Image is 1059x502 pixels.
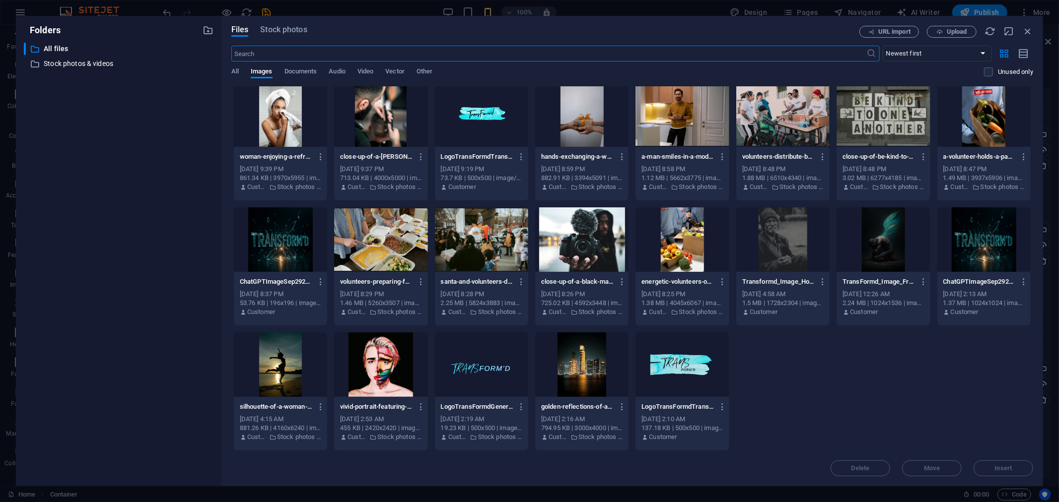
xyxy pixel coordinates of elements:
[478,308,522,316] p: Stock photos & videos
[878,29,911,35] span: URL import
[240,152,312,161] p: woman-enjoying-a-refreshing-face-care-routine-with-towel-at-home-perfect-for-beauty-and-lifestyle...
[541,183,623,191] div: By: Customer | Folder: Stock photos & videos
[981,183,1025,191] p: Stock photos & videos
[1022,26,1033,37] i: Close
[340,433,422,441] div: By: Customer | Folder: Stock photos & videos
[541,277,614,286] p: close-up-of-a-black-man-holding-a-camera-with-a-microphone-by-a-river-TT8Lb6Zy26w4H7caTf6MGw.jpeg
[641,424,723,433] div: 137.18 KB | 500x500 | image/png
[742,290,824,299] div: [DATE] 4:58 AM
[578,308,623,316] p: Stock photos & videos
[240,433,321,441] div: By: Customer | Folder: Stock photos & videos
[742,183,824,191] div: By: Customer | Folder: Stock photos & videos
[448,433,468,441] p: Customer
[340,152,413,161] p: close-up-of-a-barber-meticulously-cutting-a-man-s-hair-focus-on-detail-u8V290QtHSq__8dqVfzDfw.jpeg
[357,65,373,79] span: Video
[541,433,623,441] div: By: Customer | Folder: Stock photos & videos
[541,299,623,308] div: 725.02 KB | 4592x3448 | image/jpeg
[880,183,924,191] p: Stock photos & videos
[750,308,777,316] p: Customer
[742,165,824,174] div: [DATE] 8:48 PM
[1003,26,1014,37] i: Minimize
[340,174,422,183] div: 713.04 KB | 4000x5000 | image/jpeg
[240,165,321,174] div: [DATE] 9:39 PM
[441,174,522,183] div: 73.7 KB | 500x500 | image/png
[340,277,413,286] p: volunteers-preparing-food-packs-indoors-for-donation-Pc3x_UzgaiB8Yr8fCbYkQQ.jpeg
[843,174,924,183] div: 3.02 MB | 6277x4185 | image/jpeg
[284,65,317,79] span: Documents
[843,277,915,286] p: TransFormd_Image_FromAshesToLife-149bwDRYjyyQ8JPl7BLEYw.png
[377,183,422,191] p: Stock photos & videos
[649,308,669,316] p: Customer
[377,308,422,316] p: Stock photos & videos
[240,402,312,411] p: silhouette-of-a-woman-joyfully-dancing-on-a-beach-at-sunset-with-the-ocean-in-the-background-WPIb...
[541,165,623,174] div: [DATE] 8:59 PM
[859,26,919,38] button: URL import
[927,26,977,38] button: Upload
[231,65,239,79] span: All
[641,152,714,161] p: a-man-smiles-in-a-modern-kitchen-featuring-a-smart-speaker-on-the-counter-KyN2MZq_1z-sk0GBLZNojw....
[441,299,522,308] div: 2.25 MB | 5824x3883 | image/jpeg
[441,277,513,286] p: santa-and-volunteers-distribute-gifts-from-a-truck-in-a-community-christmas-event-W9drxnr0-tSZYBx...
[641,402,714,411] p: LogoTransFormdTranslucent-ZjVBILiIAGO2Jt_kSww7mw.png
[943,165,1025,174] div: [DATE] 8:47 PM
[240,183,321,191] div: By: Customer | Folder: Stock photos & videos
[679,308,723,316] p: Stock photos & videos
[96,262,151,276] span: Paste clipboard
[277,183,321,191] p: Stock photos & videos
[24,43,26,55] div: ​
[578,183,623,191] p: Stock photos & videos
[541,308,623,316] div: By: Customer | Folder: Stock photos & videos
[850,308,878,316] p: Customer
[943,290,1025,299] div: [DATE] 2:13 AM
[578,433,623,441] p: Stock photos & videos
[340,299,422,308] div: 1.46 MB | 5260x3507 | image/jpeg
[20,219,174,289] div: Drop content here
[251,65,273,79] span: Images
[43,262,92,276] span: Add elements
[448,308,468,316] p: Customer
[549,433,568,441] p: Customer
[742,299,824,308] div: 1.5 MB | 1728x2304 | image/png
[843,299,924,308] div: 2.24 MB | 1024x1536 | image/png
[641,415,723,424] div: [DATE] 2:10 AM
[385,65,405,79] span: Vector
[649,433,677,441] p: Customer
[247,433,267,441] p: Customer
[541,152,614,161] p: hands-exchanging-a-wrapped-gift-box-with-an-orange-ribbon-symbolizing-generosity-WDdHhk9s_z1993dD...
[44,43,195,55] p: All files
[843,290,924,299] div: [DATE] 12:26 AM
[943,299,1025,308] div: 1.37 MB | 1024x1024 | image/png
[24,24,61,37] p: Folders
[348,308,367,316] p: Customer
[441,415,522,424] div: [DATE] 2:19 AM
[348,433,367,441] p: Customer
[641,299,723,308] div: 1.38 MB | 4045x6067 | image/jpeg
[340,424,422,433] div: 455 KB | 2420x2420 | image/jpeg
[240,277,312,286] p: ChatGPTImageSep29202505_12_50PM-P-Vf7vBva0L4fr4Edfvl0w-Vn_YsorUzhGZkPmzydyWvw.png
[843,152,915,161] p: close-up-of-be-kind-to-one-another-message-on-a-weathered-background-46R-9NMPfUcEsjFCS31PFA.jpeg
[742,174,824,183] div: 1.88 MB | 6510x4340 | image/jpeg
[231,24,249,36] span: Files
[779,183,824,191] p: Stock photos & videos
[951,183,970,191] p: Customer
[441,424,522,433] div: 19.23 KB | 500x500 | image/png
[441,152,513,161] p: LogoTransFormdTranslucent3-LDFerFawhrtVW5xQf7iMyQ.png
[44,58,195,69] p: Stock photos & videos
[260,24,307,36] span: Stock photos
[641,277,714,286] p: energetic-volunteers-organize-fresh-fruits-and-vegetables-for-a-community-relief-effort-ezeuX7ljB...
[417,65,432,79] span: Other
[240,174,321,183] div: 861.34 KB | 3970x5955 | image/jpeg
[541,424,623,433] div: 794.95 KB | 3000x4000 | image/jpeg
[340,183,422,191] div: By: Customer | Folder: Stock photos & videos
[340,415,422,424] div: [DATE] 2:53 AM
[843,183,924,191] div: By: Customer | Folder: Stock photos & videos
[649,183,669,191] p: Customer
[329,65,345,79] span: Audio
[943,277,1016,286] p: ChatGPTImageSep29202505_12_50PM-P-Vf7vBva0L4fr4Edfvl0w.png
[943,152,1016,161] p: a-volunteer-holds-a-paper-bag-filled-with-fresh-vegetables-symbolizing-community-service-and-supp...
[340,165,422,174] div: [DATE] 9:37 PM
[541,174,623,183] div: 882.91 KB | 3394x5091 | image/jpeg
[24,58,213,70] div: Stock photos & videos
[277,433,321,441] p: Stock photos & videos
[947,29,967,35] span: Upload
